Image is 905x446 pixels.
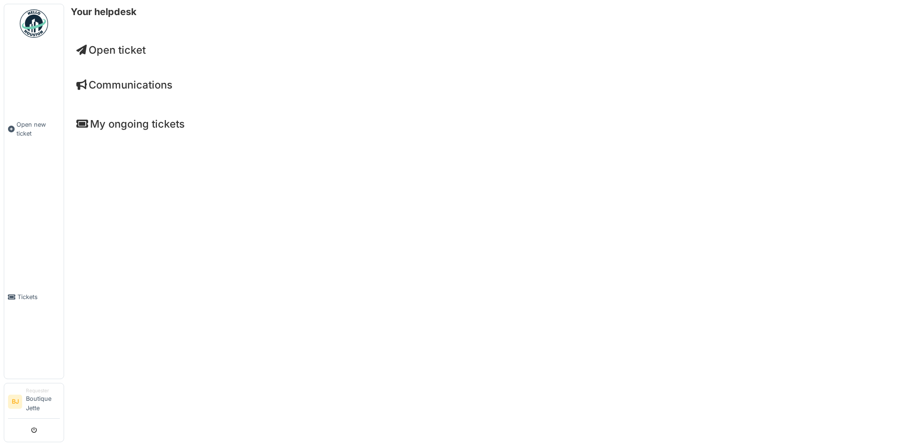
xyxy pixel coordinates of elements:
[20,9,48,38] img: Badge_color-CXgf-gQk.svg
[26,387,60,394] div: Requester
[4,215,64,379] a: Tickets
[8,395,22,409] li: BJ
[8,387,60,419] a: BJ RequesterBoutique Jette
[71,6,137,17] h6: Your helpdesk
[16,120,60,138] span: Open new ticket
[76,118,893,130] h4: My ongoing tickets
[76,44,146,56] a: Open ticket
[26,387,60,416] li: Boutique Jette
[17,292,60,301] span: Tickets
[76,79,893,91] h4: Communications
[4,43,64,215] a: Open new ticket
